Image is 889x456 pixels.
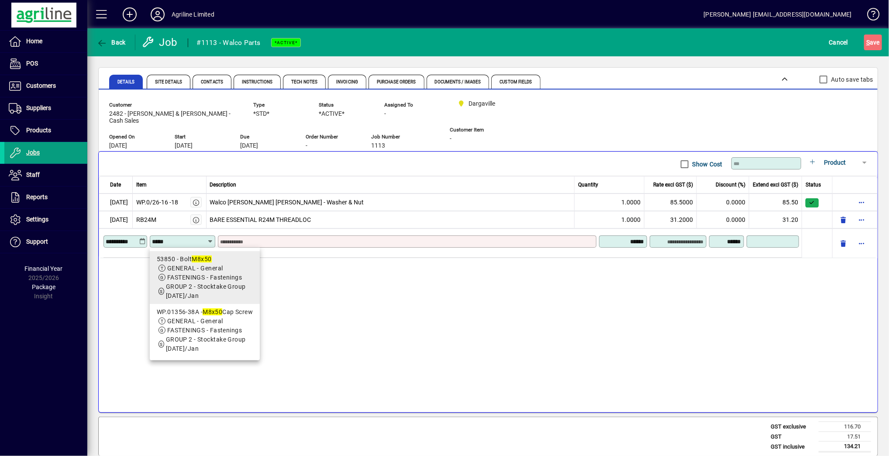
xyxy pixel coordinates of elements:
[136,198,178,207] div: WP.0/26-16 -18
[4,231,87,253] a: Support
[4,120,87,142] a: Products
[157,255,253,264] div: 53850 - Bolt
[4,164,87,186] a: Staff
[201,80,223,84] span: Contacts
[644,193,697,211] td: 85.5000
[136,181,147,189] span: Item
[766,422,819,432] td: GST exclusive
[150,304,260,357] mat-option: WP.01356-38A - M8x50 Cap Screw
[166,336,246,352] span: GROUP 2 - Stocktake Group [DATE]/Jan
[26,193,48,200] span: Reports
[469,99,496,108] span: Dargaville
[207,211,575,228] td: BARE ESSENTIAL R24M THREADLOC
[167,274,242,281] span: FASTENINGS - Fastenings
[96,39,126,46] span: Back
[144,7,172,22] button: Profile
[697,211,749,228] td: 0.0000
[172,7,214,21] div: Agriline Limited
[166,283,246,299] span: GROUP 2 - Stocktake Group [DATE]/Jan
[26,149,40,156] span: Jobs
[26,60,38,67] span: POS
[117,80,134,84] span: Details
[829,35,848,49] span: Cancel
[819,432,871,442] td: 17.51
[240,134,293,140] span: Due
[4,31,87,52] a: Home
[25,265,63,272] span: Financial Year
[32,283,55,290] span: Package
[4,209,87,231] a: Settings
[253,102,306,108] span: Type
[384,102,437,108] span: Assigned To
[26,216,48,223] span: Settings
[749,193,802,211] td: 85.50
[306,134,358,140] span: Order Number
[336,80,358,84] span: Invoicing
[116,7,144,22] button: Add
[704,7,852,21] div: [PERSON_NAME] [EMAIL_ADDRESS][DOMAIN_NAME]
[621,215,641,225] span: 1.0000
[827,35,851,50] button: Cancel
[207,193,575,211] td: Walco [PERSON_NAME] [PERSON_NAME] - Washer & Nut
[861,2,878,30] a: Knowledge Base
[175,142,193,149] span: [DATE]
[4,75,87,97] a: Customers
[450,135,451,142] span: -
[319,102,371,108] span: Status
[819,422,871,432] td: 116.70
[109,102,240,108] span: Customer
[749,211,802,228] td: 31.20
[435,80,481,84] span: Documents / Images
[109,134,162,140] span: Opened On
[26,127,51,134] span: Products
[653,181,693,189] span: Rate excl GST ($)
[87,35,135,50] app-page-header-button: Back
[866,39,870,46] span: S
[371,142,385,149] span: 1113
[454,98,511,109] span: Dargaville
[4,53,87,75] a: POS
[192,256,211,263] em: M8x50
[240,142,258,149] span: [DATE]
[716,181,745,189] span: Discount (%)
[26,104,51,111] span: Suppliers
[167,265,223,272] span: GENERAL - General
[167,318,223,325] span: GENERAL - General
[371,134,424,140] span: Job Number
[136,215,156,225] div: RB24M
[197,36,261,50] div: #1113 - Walco Parts
[819,442,871,452] td: 134.21
[766,432,819,442] td: GST
[99,211,133,228] td: [DATE]
[203,308,222,315] em: M8x50
[306,142,307,149] span: -
[855,236,868,250] button: More options
[109,111,240,124] span: 2482 - [PERSON_NAME] & [PERSON_NAME] - Cash Sales
[291,80,317,84] span: Tech Notes
[450,127,502,133] span: Customer Item
[578,181,598,189] span: Quantity
[94,35,128,50] button: Back
[142,35,179,49] div: Job
[109,142,127,149] span: [DATE]
[500,80,532,84] span: Custom Fields
[157,307,253,317] div: WP.01356-38A - Cap Screw
[4,187,87,208] a: Reports
[167,327,242,334] span: FASTENINGS - Fastenings
[26,82,56,89] span: Customers
[806,181,821,189] span: Status
[26,38,42,45] span: Home
[644,211,697,228] td: 31.2000
[110,181,121,189] span: Date
[242,80,272,84] span: Instructions
[26,171,40,178] span: Staff
[175,134,227,140] span: Start
[866,35,880,49] span: ave
[697,193,749,211] td: 0.0000
[753,181,798,189] span: Extend excl GST ($)
[830,75,874,84] label: Auto save tabs
[4,97,87,119] a: Suppliers
[210,181,237,189] span: Description
[621,198,641,207] span: 1.0000
[384,111,386,117] span: -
